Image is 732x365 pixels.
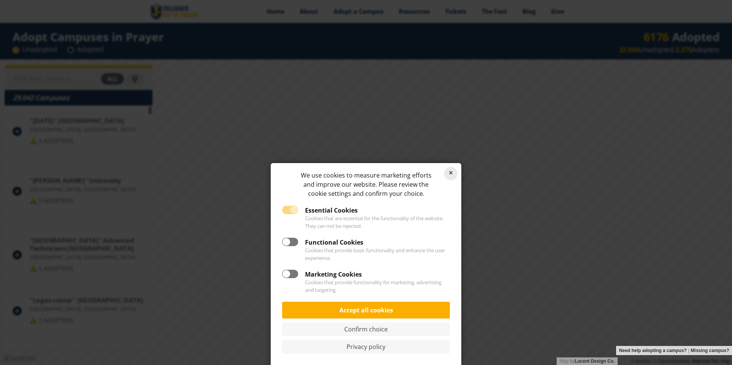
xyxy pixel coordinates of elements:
a: Privacy policy [282,340,450,354]
a: Confirm choice [282,322,450,336]
a: Lucent Design Co. [575,359,615,364]
label: Essential Cookies [282,206,358,215]
p: Cookies that provide basic functionality and enhance the user experience. [282,247,450,262]
label: Marketing Cookies [282,270,362,279]
div: We use cookies to measure marketing efforts and improve our website. Please review the cookie set... [282,171,450,198]
p: Cookies that provide functionality for marketing, advertising and targeting. [282,279,450,294]
div: Map by [557,357,618,365]
a: Accept all cookies [282,302,450,319]
label: Functional Cookies [282,238,363,247]
div: | [616,346,732,355]
a: Need help adopting a campus? [619,346,687,355]
p: Cookies that are essential for the functionality of the website. They can not be rejected. [282,215,450,230]
a: Reject cookies [444,167,457,180]
a: Missing campus? [691,346,729,355]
